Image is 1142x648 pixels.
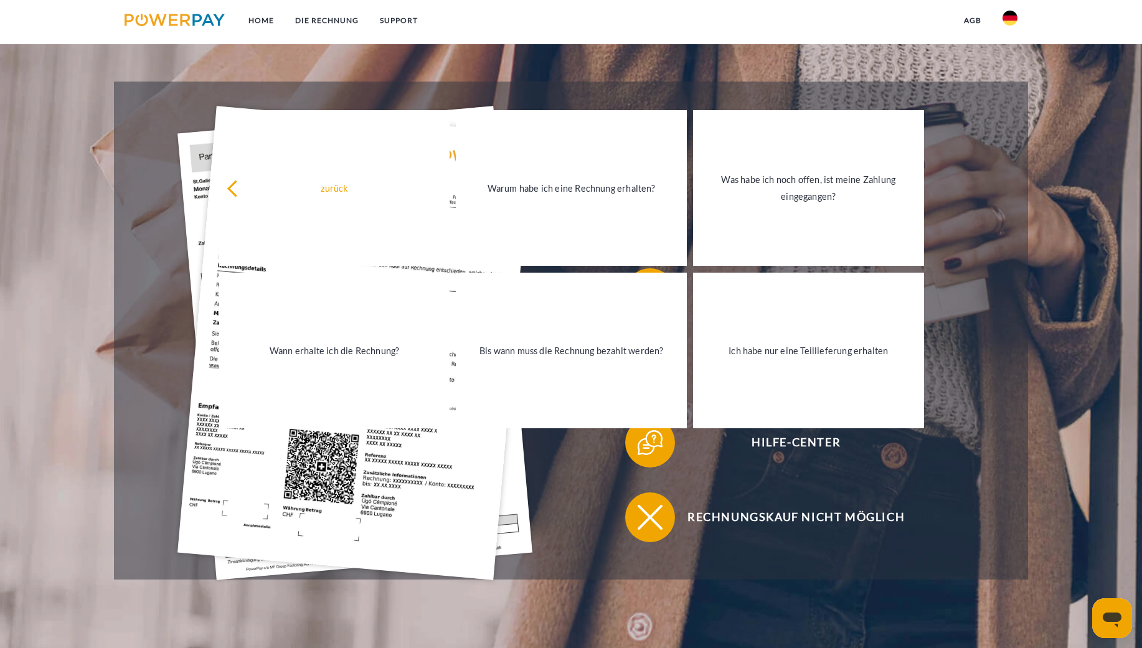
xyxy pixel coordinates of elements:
a: DIE RECHNUNG [285,9,369,32]
img: qb_help.svg [635,427,666,458]
img: de [1003,11,1017,26]
div: zurück [227,179,443,196]
iframe: Schaltfläche zum Öffnen des Messaging-Fensters [1092,598,1132,638]
button: Hilfe-Center [625,418,949,467]
div: Bis wann muss die Rechnung bezahlt werden? [463,342,679,359]
a: agb [953,9,992,32]
div: Warum habe ich eine Rechnung erhalten? [463,179,679,196]
a: SUPPORT [369,9,428,32]
img: qb_close.svg [635,502,666,533]
span: Hilfe-Center [643,418,948,467]
button: Rechnungskauf nicht möglich [625,492,949,542]
div: Was habe ich noch offen, ist meine Zahlung eingegangen? [701,171,917,205]
a: Was habe ich noch offen, ist meine Zahlung eingegangen? [693,110,924,266]
div: Ich habe nur eine Teillieferung erhalten [701,342,917,359]
a: Home [238,9,285,32]
span: Rechnungskauf nicht möglich [643,492,948,542]
div: Wann erhalte ich die Rechnung? [227,342,443,359]
img: logo-powerpay.svg [125,14,225,26]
